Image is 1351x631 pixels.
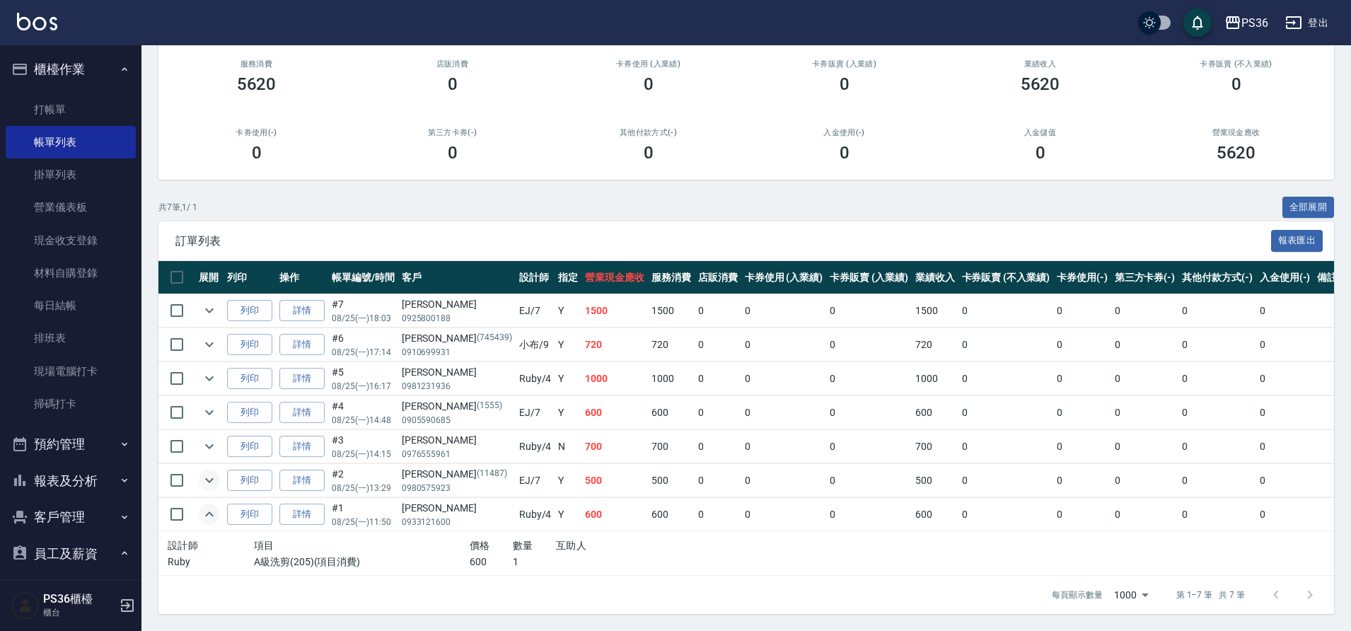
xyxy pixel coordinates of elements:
[328,294,398,328] td: #7
[1217,143,1256,163] h3: 5620
[826,261,912,294] th: 卡券販賣 (入業績)
[912,396,958,429] td: 600
[402,399,512,414] div: [PERSON_NAME]
[6,158,136,191] a: 掛單列表
[648,261,695,294] th: 服務消費
[332,482,395,494] p: 08/25 (一) 13:29
[958,294,1053,328] td: 0
[402,448,512,461] p: 0976555961
[958,396,1053,429] td: 0
[402,297,512,312] div: [PERSON_NAME]
[279,504,325,526] a: 詳情
[6,51,136,88] button: 櫃檯作業
[1053,362,1111,395] td: 0
[1053,328,1111,361] td: 0
[175,234,1271,248] span: 訂單列表
[477,467,507,482] p: (11487)
[826,294,912,328] td: 0
[958,362,1053,395] td: 0
[371,128,533,137] h2: 第三方卡券(-)
[1241,14,1268,32] div: PS36
[741,498,827,531] td: 0
[328,464,398,497] td: #2
[826,430,912,463] td: 0
[279,368,325,390] a: 詳情
[6,536,136,572] button: 員工及薪資
[1111,294,1179,328] td: 0
[332,516,395,528] p: 08/25 (一) 11:50
[1053,498,1111,531] td: 0
[1053,294,1111,328] td: 0
[1053,261,1111,294] th: 卡券使用(-)
[332,448,395,461] p: 08/25 (一) 14:15
[555,498,581,531] td: Y
[227,436,272,458] button: 列印
[328,498,398,531] td: #1
[959,59,1121,69] h2: 業績收入
[1155,59,1317,69] h2: 卡券販賣 (不入業績)
[1108,576,1154,614] div: 1000
[477,399,502,414] p: (1555)
[199,300,220,321] button: expand row
[912,294,958,328] td: 1500
[567,128,729,137] h2: 其他付款方式(-)
[6,577,136,610] a: 員工列表
[516,362,555,395] td: Ruby /4
[328,362,398,395] td: #5
[826,396,912,429] td: 0
[695,430,741,463] td: 0
[826,464,912,497] td: 0
[237,74,277,94] h3: 5620
[516,464,555,497] td: EJ /7
[1178,498,1256,531] td: 0
[741,328,827,361] td: 0
[555,261,581,294] th: 指定
[6,93,136,126] a: 打帳單
[513,555,556,569] p: 1
[1178,430,1256,463] td: 0
[581,328,648,361] td: 720
[1178,294,1256,328] td: 0
[402,482,512,494] p: 0980575923
[328,430,398,463] td: #3
[199,368,220,389] button: expand row
[513,540,533,551] span: 數量
[912,261,958,294] th: 業績收入
[1021,74,1060,94] h3: 5620
[6,463,136,499] button: 報表及分析
[1155,128,1317,137] h2: 營業現金應收
[555,328,581,361] td: Y
[6,499,136,536] button: 客戶管理
[826,362,912,395] td: 0
[1256,396,1314,429] td: 0
[1178,396,1256,429] td: 0
[227,300,272,322] button: 列印
[402,365,512,380] div: [PERSON_NAME]
[1256,294,1314,328] td: 0
[199,436,220,457] button: expand row
[912,498,958,531] td: 600
[402,312,512,325] p: 0925800188
[741,396,827,429] td: 0
[6,388,136,420] a: 掃碼打卡
[227,470,272,492] button: 列印
[695,362,741,395] td: 0
[648,362,695,395] td: 1000
[912,430,958,463] td: 700
[477,331,512,346] p: (745439)
[227,402,272,424] button: 列印
[1256,328,1314,361] td: 0
[254,555,470,569] p: A級洗剪(205)(項目消費)
[1036,143,1045,163] h3: 0
[1183,8,1212,37] button: save
[448,143,458,163] h3: 0
[912,362,958,395] td: 1000
[958,464,1053,497] td: 0
[332,346,395,359] p: 08/25 (一) 17:14
[1111,396,1179,429] td: 0
[644,74,654,94] h3: 0
[1314,261,1340,294] th: 備註
[516,430,555,463] td: Ruby /4
[516,498,555,531] td: Ruby /4
[279,334,325,356] a: 詳情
